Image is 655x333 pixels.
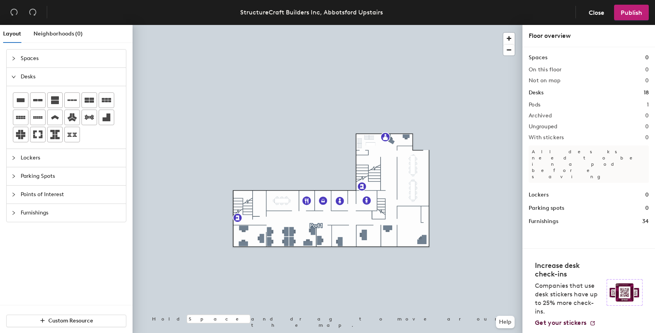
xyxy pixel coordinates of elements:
p: All desks need to be in a pod before saving [529,145,649,183]
button: Custom Resource [6,315,126,327]
h2: On this floor [529,67,562,73]
h2: 0 [645,113,649,119]
button: Redo (⌘ + ⇧ + Z) [25,5,41,20]
h1: Furnishings [529,217,558,226]
span: Points of Interest [21,186,121,204]
span: Parking Spots [21,167,121,185]
div: StructureCraft Builders Inc, Abbotsford Upstairs [240,7,383,17]
h2: Ungrouped [529,124,558,130]
span: collapsed [11,211,16,215]
span: expanded [11,74,16,79]
span: Spaces [21,50,121,67]
h1: 34 [642,217,649,226]
span: Lockers [21,149,121,167]
button: Help [496,316,515,328]
span: undo [10,8,18,16]
h1: 0 [645,191,649,199]
span: Publish [621,9,642,16]
div: Floor overview [529,31,649,41]
p: Companies that use desk stickers have up to 25% more check-ins. [535,282,602,316]
h2: With stickers [529,135,564,141]
span: Neighborhoods (0) [34,30,83,37]
span: Layout [3,30,21,37]
h1: Desks [529,89,543,97]
h2: 0 [645,78,649,84]
h1: 18 [644,89,649,97]
h2: Not on map [529,78,560,84]
h2: 0 [645,67,649,73]
span: collapsed [11,156,16,160]
span: collapsed [11,174,16,179]
h2: 0 [645,135,649,141]
button: Undo (⌘ + Z) [6,5,22,20]
h2: Pods [529,102,540,108]
a: Get your stickers [535,319,596,327]
span: Close [589,9,604,16]
h2: Archived [529,113,552,119]
button: Publish [614,5,649,20]
span: Furnishings [21,204,121,222]
h1: Lockers [529,191,549,199]
h1: 0 [645,204,649,213]
span: Desks [21,68,121,86]
span: collapsed [11,192,16,197]
h1: 0 [645,53,649,62]
button: Close [582,5,611,20]
span: Custom Resource [48,317,93,324]
img: Sticker logo [607,279,643,306]
span: Get your stickers [535,319,586,326]
h1: Parking spots [529,204,564,213]
span: collapsed [11,56,16,61]
h1: Spaces [529,53,547,62]
h2: 0 [645,124,649,130]
h2: 1 [647,102,649,108]
h4: Increase desk check-ins [535,261,602,278]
